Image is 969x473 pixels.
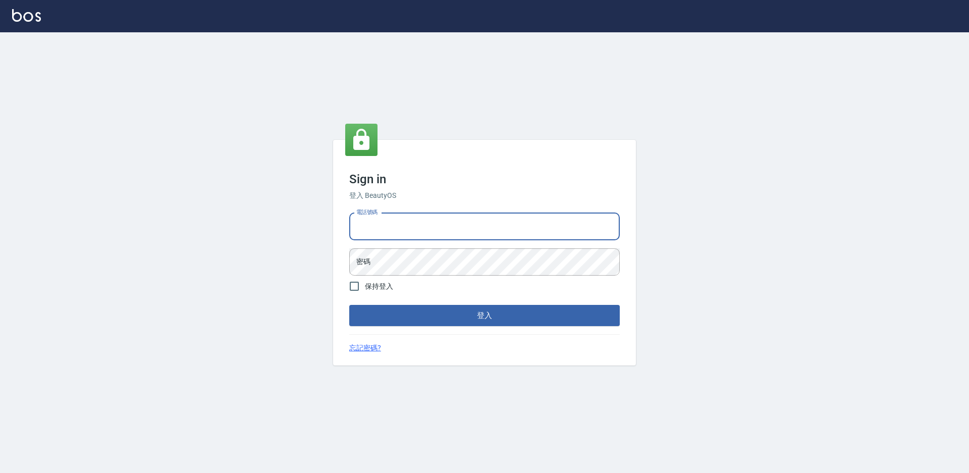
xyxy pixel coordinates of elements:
[349,190,620,201] h6: 登入 BeautyOS
[349,343,381,353] a: 忘記密碼?
[356,208,378,216] label: 電話號碼
[365,281,393,292] span: 保持登入
[349,305,620,326] button: 登入
[12,9,41,22] img: Logo
[349,172,620,186] h3: Sign in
